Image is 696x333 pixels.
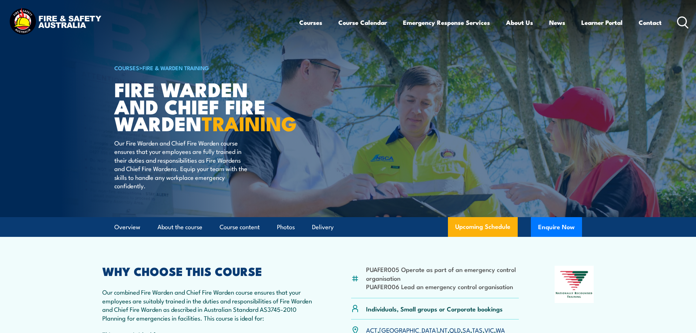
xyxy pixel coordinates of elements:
li: PUAFER006 Lead an emergency control organisation [366,282,519,291]
li: PUAFER005 Operate as part of an emergency control organisation [366,265,519,282]
a: Photos [277,217,295,237]
p: Our Fire Warden and Chief Fire Warden course ensures that your employees are fully trained in the... [114,139,248,190]
a: Course Calendar [338,13,387,32]
h6: > [114,63,295,72]
img: Nationally Recognised Training logo. [555,266,594,303]
a: Fire & Warden Training [142,64,209,72]
a: Delivery [312,217,334,237]
a: Overview [114,217,140,237]
h1: Fire Warden and Chief Fire Warden [114,80,295,132]
p: Our combined Fire Warden and Chief Fire Warden course ensures that your employees are suitably tr... [102,288,316,322]
a: Upcoming Schedule [448,217,518,237]
p: Individuals, Small groups or Corporate bookings [366,304,503,313]
a: Courses [299,13,322,32]
strong: TRAINING [202,107,297,138]
a: Emergency Response Services [403,13,490,32]
a: News [549,13,565,32]
h2: WHY CHOOSE THIS COURSE [102,266,316,276]
button: Enquire Now [531,217,582,237]
a: Contact [639,13,662,32]
a: COURSES [114,64,139,72]
a: Course content [220,217,260,237]
a: About the course [157,217,202,237]
a: Learner Portal [581,13,623,32]
a: About Us [506,13,533,32]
